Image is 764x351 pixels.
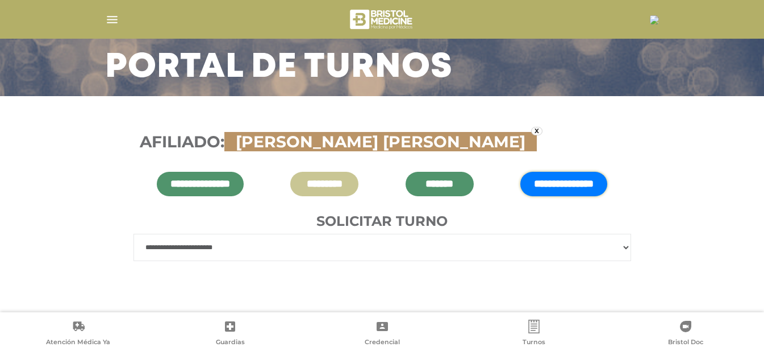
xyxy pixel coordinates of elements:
[133,213,631,230] h4: Solicitar turno
[105,53,453,82] h3: Portal de turnos
[154,320,306,349] a: Guardias
[306,320,458,349] a: Credencial
[668,338,703,348] span: Bristol Doc
[650,15,659,24] img: 24808
[230,132,531,151] span: [PERSON_NAME] [PERSON_NAME]
[348,6,416,33] img: bristol-medicine-blanco.png
[458,320,609,349] a: Turnos
[531,127,542,135] a: x
[105,13,119,27] img: Cober_menu-lines-white.svg
[46,338,110,348] span: Atención Médica Ya
[2,320,154,349] a: Atención Médica Ya
[140,133,625,152] h3: Afiliado:
[365,338,400,348] span: Credencial
[216,338,245,348] span: Guardias
[523,338,545,348] span: Turnos
[610,320,762,349] a: Bristol Doc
